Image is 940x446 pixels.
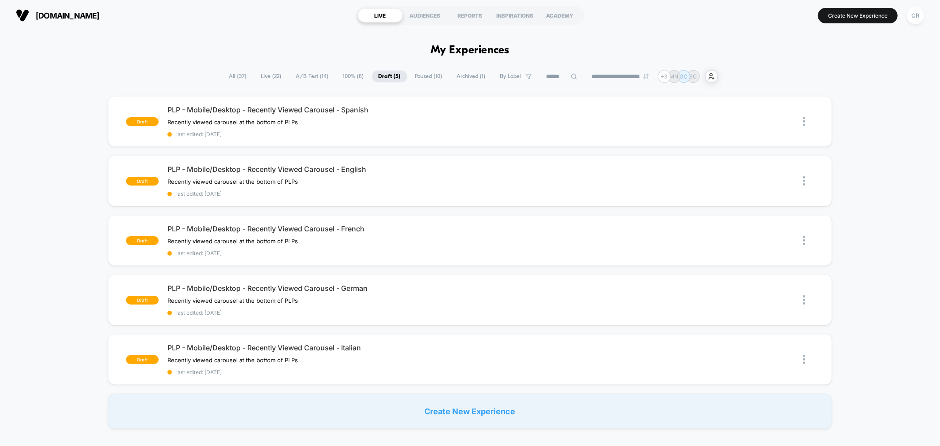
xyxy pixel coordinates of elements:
div: LIVE [358,8,403,22]
button: [DOMAIN_NAME] [13,8,102,22]
div: Create New Experience [108,394,832,429]
span: draft [126,117,159,126]
img: close [803,236,805,245]
span: draft [126,236,159,245]
img: close [803,295,805,305]
span: 100% ( 8 ) [337,71,371,82]
span: Live ( 22 ) [255,71,288,82]
span: Paused ( 10 ) [409,71,449,82]
span: Draft ( 5 ) [372,71,407,82]
img: close [803,176,805,186]
div: AUDIENCES [403,8,448,22]
span: last edited: [DATE] [167,369,469,375]
span: Recently viewed carousel at the bottom of PLPs [167,178,298,185]
span: Recently viewed carousel at the bottom of PLPs [167,357,298,364]
div: CR [907,7,924,24]
button: CR [904,7,927,25]
div: ACADEMY [538,8,583,22]
span: last edited: [DATE] [167,131,469,138]
span: By Label [500,73,521,80]
span: PLP - Mobile/Desktop - Recently Viewed Carousel - English [167,165,469,174]
span: Recently viewed carousel at the bottom of PLPs [167,238,298,245]
span: [DOMAIN_NAME] [36,11,100,20]
span: PLP - Mobile/Desktop - Recently Viewed Carousel - Italian [167,343,469,352]
span: PLP - Mobile/Desktop - Recently Viewed Carousel - French [167,224,469,233]
img: close [803,355,805,364]
img: Visually logo [16,9,29,22]
span: PLP - Mobile/Desktop - Recently Viewed Carousel - German [167,284,469,293]
span: A/B Test ( 14 ) [290,71,335,82]
span: draft [126,177,159,186]
div: REPORTS [448,8,493,22]
p: MN [669,73,678,80]
img: end [643,74,649,79]
p: SC [690,73,697,80]
span: Recently viewed carousel at the bottom of PLPs [167,297,298,304]
span: PLP - Mobile/Desktop - Recently Viewed Carousel - Spanish [167,105,469,114]
span: Archived ( 1 ) [450,71,492,82]
span: last edited: [DATE] [167,250,469,256]
div: + 3 [658,70,671,83]
span: last edited: [DATE] [167,309,469,316]
span: Recently viewed carousel at the bottom of PLPs [167,119,298,126]
span: All ( 37 ) [223,71,253,82]
img: close [803,117,805,126]
span: last edited: [DATE] [167,190,469,197]
span: draft [126,296,159,305]
button: Create New Experience [818,8,898,23]
div: INSPIRATIONS [493,8,538,22]
span: draft [126,355,159,364]
h1: My Experiences [431,44,509,57]
p: GC [680,73,687,80]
